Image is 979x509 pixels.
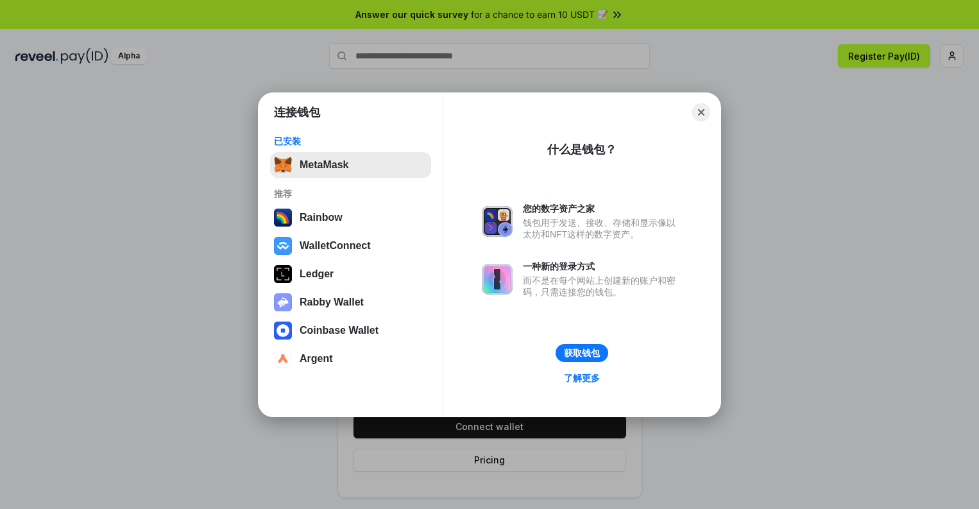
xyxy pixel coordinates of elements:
button: Close [692,103,710,121]
div: 推荐 [274,188,427,200]
button: Rabby Wallet [270,289,431,315]
button: WalletConnect [270,233,431,259]
img: svg+xml,%3Csvg%20width%3D%22120%22%20height%3D%22120%22%20viewBox%3D%220%200%20120%20120%22%20fil... [274,209,292,227]
button: MetaMask [270,152,431,178]
button: Argent [270,346,431,372]
a: 了解更多 [556,370,608,386]
div: 而不是在每个网站上创建新的账户和密码，只需连接您的钱包。 [523,275,682,298]
button: Ledger [270,261,431,287]
div: Rainbow [300,212,343,223]
button: Coinbase Wallet [270,318,431,343]
img: svg+xml,%3Csvg%20width%3D%2228%22%20height%3D%2228%22%20viewBox%3D%220%200%2028%2028%22%20fill%3D... [274,322,292,340]
div: 已安装 [274,135,427,147]
div: 了解更多 [564,372,600,384]
div: 什么是钱包？ [547,142,617,157]
img: svg+xml,%3Csvg%20width%3D%2228%22%20height%3D%2228%22%20viewBox%3D%220%200%2028%2028%22%20fill%3D... [274,350,292,368]
div: Argent [300,353,333,365]
div: Ledger [300,268,334,280]
img: svg+xml,%3Csvg%20width%3D%2228%22%20height%3D%2228%22%20viewBox%3D%220%200%2028%2028%22%20fill%3D... [274,237,292,255]
div: 您的数字资产之家 [523,203,682,214]
div: 一种新的登录方式 [523,261,682,272]
img: svg+xml,%3Csvg%20xmlns%3D%22http%3A%2F%2Fwww.w3.org%2F2000%2Fsvg%22%20fill%3D%22none%22%20viewBox... [482,206,513,237]
div: WalletConnect [300,240,371,252]
img: svg+xml,%3Csvg%20xmlns%3D%22http%3A%2F%2Fwww.w3.org%2F2000%2Fsvg%22%20width%3D%2228%22%20height%3... [274,265,292,283]
button: Rainbow [270,205,431,230]
div: Coinbase Wallet [300,325,379,336]
div: 获取钱包 [564,347,600,359]
img: svg+xml,%3Csvg%20xmlns%3D%22http%3A%2F%2Fwww.w3.org%2F2000%2Fsvg%22%20fill%3D%22none%22%20viewBox... [482,264,513,295]
div: Rabby Wallet [300,297,364,308]
img: svg+xml,%3Csvg%20xmlns%3D%22http%3A%2F%2Fwww.w3.org%2F2000%2Fsvg%22%20fill%3D%22none%22%20viewBox... [274,293,292,311]
div: MetaMask [300,159,348,171]
button: 获取钱包 [556,344,608,362]
div: 钱包用于发送、接收、存储和显示像以太坊和NFT这样的数字资产。 [523,217,682,240]
img: svg+xml,%3Csvg%20fill%3D%22none%22%20height%3D%2233%22%20viewBox%3D%220%200%2035%2033%22%20width%... [274,156,292,174]
h1: 连接钱包 [274,105,320,120]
